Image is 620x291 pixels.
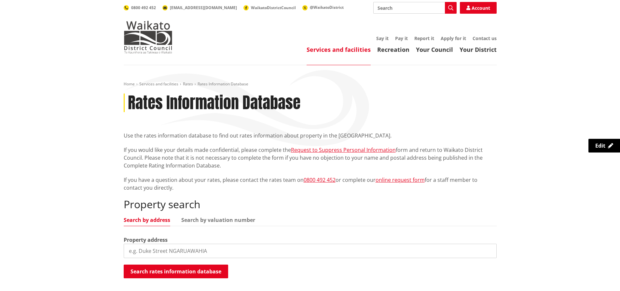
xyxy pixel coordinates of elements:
[124,198,497,211] h2: Property search
[441,35,466,41] a: Apply for it
[291,146,396,153] a: Request to Suppress Personal Information
[183,81,193,87] a: Rates
[124,217,170,223] a: Search by address
[162,5,237,10] a: [EMAIL_ADDRESS][DOMAIN_NAME]
[124,81,135,87] a: Home
[373,2,457,14] input: Search input
[595,142,605,149] span: Edit
[124,146,497,169] p: If you would like your details made confidential, please complete the form and return to Waikato ...
[376,35,389,41] a: Say it
[416,46,453,53] a: Your Council
[460,2,497,14] a: Account
[124,81,497,87] nav: breadcrumb
[124,265,228,278] button: Search rates information database
[310,5,344,10] span: @WaikatoDistrict
[124,176,497,192] p: If you have a question about your rates, please contact the rates team on or complete our for a s...
[124,5,156,10] a: 0800 492 452
[251,5,296,10] span: WaikatoDistrictCouncil
[460,46,497,53] a: Your District
[304,176,336,183] a: 0800 492 452
[307,46,371,53] a: Services and facilities
[170,5,237,10] span: [EMAIL_ADDRESS][DOMAIN_NAME]
[124,244,497,258] input: e.g. Duke Street NGARUAWAHIA
[243,5,296,10] a: WaikatoDistrictCouncil
[414,35,434,41] a: Report it
[181,217,255,223] a: Search by valuation number
[124,236,168,244] label: Property address
[131,5,156,10] span: 0800 492 452
[139,81,178,87] a: Services and facilities
[588,139,620,153] a: Edit
[377,46,409,53] a: Recreation
[395,35,408,41] a: Pay it
[473,35,497,41] a: Contact us
[376,176,425,183] a: online request form
[198,81,248,87] span: Rates Information Database
[128,94,300,112] h1: Rates Information Database
[124,132,497,139] p: Use the rates information database to find out rates information about property in the [GEOGRAPHI...
[302,5,344,10] a: @WaikatoDistrict
[124,21,172,53] img: Waikato District Council - Te Kaunihera aa Takiwaa o Waikato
